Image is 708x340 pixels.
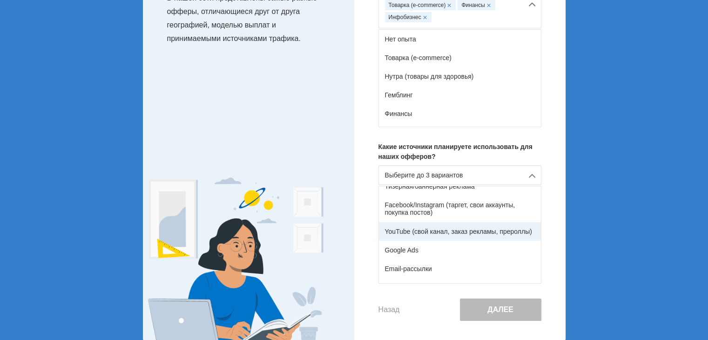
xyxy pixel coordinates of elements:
[379,196,541,222] div: Facebook/Instagram (таргет, свои аккаунты, покупка постов)
[379,30,541,48] div: Нет опыта
[379,241,541,259] div: Google Ads
[460,299,541,321] button: Далее
[379,222,541,241] div: YouTube (свой канал, заказ рекламы, прероллы)
[379,104,541,123] div: Финансы
[378,142,541,162] p: Какие источники планируете использовать для наших офферов?
[385,12,432,22] div: Инфобизнес
[378,165,541,185] div: Выберите до 3 вариантов
[379,278,541,297] div: Telegram (свои каналы, покупка постов, ADS)
[379,67,541,86] div: Нутра (товары для здоровья)
[379,48,541,67] div: Товарка (e-commerce)
[379,123,541,142] div: Дейтинг
[379,259,541,278] div: Email-рассылки
[379,86,541,104] div: Гемблинг
[379,177,541,196] div: Тизерная/баннерная реклама
[378,306,400,314] button: Назад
